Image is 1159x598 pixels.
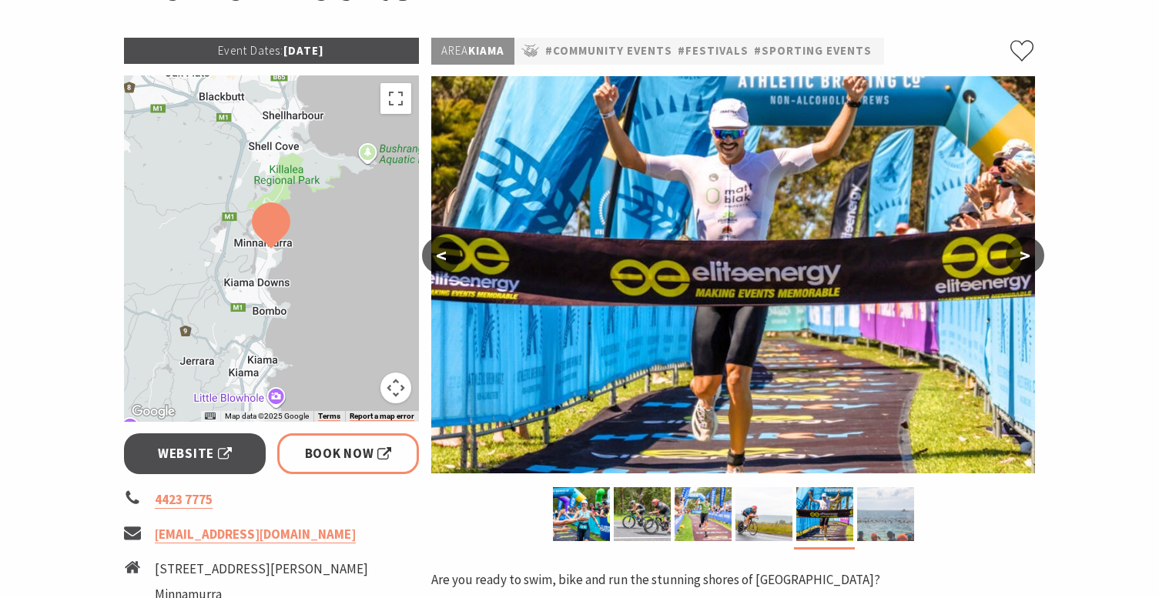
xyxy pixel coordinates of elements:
[431,38,514,65] p: Kiama
[155,526,356,543] a: [EMAIL_ADDRESS][DOMAIN_NAME]
[305,443,392,464] span: Book Now
[205,411,216,422] button: Keyboard shortcuts
[857,487,914,541] img: Husky Tri
[441,43,468,58] span: Area
[277,433,420,474] a: Book Now
[155,559,368,580] li: [STREET_ADDRESS][PERSON_NAME]
[155,491,213,509] a: 4423 7775
[675,487,732,541] img: eliteenergyevents
[128,402,179,422] a: Open this area in Google Maps (opens a new window)
[380,372,411,403] button: Map camera controls
[158,443,232,464] span: Website
[1006,237,1044,274] button: >
[431,570,1035,590] p: Are you ready to swim, bike and run the stunning shores of [GEOGRAPHIC_DATA]?
[431,76,1035,473] img: kiamatriathlon
[124,433,266,474] a: Website
[318,412,340,421] a: Terms (opens in new tab)
[124,38,420,64] p: [DATE]
[545,42,672,61] a: #Community Events
[350,412,414,421] a: Report a map error
[678,42,749,61] a: #Festivals
[225,412,309,420] span: Map data ©2025 Google
[754,42,872,61] a: #Sporting Events
[796,487,853,541] img: kiamatriathlon
[735,487,792,541] img: kiamatriathlon
[553,487,610,541] img: kiamatriathlon
[218,43,283,58] span: Event Dates:
[422,237,461,274] button: <
[614,487,671,541] img: kiamatriathlon
[380,83,411,114] button: Toggle fullscreen view
[128,402,179,422] img: Google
